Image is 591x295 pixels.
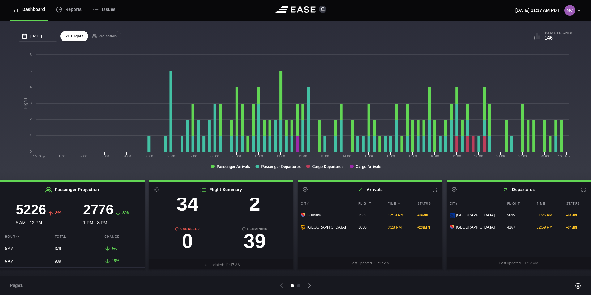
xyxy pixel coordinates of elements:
[57,154,65,158] text: 01:00
[23,98,28,109] tspan: Flights
[60,31,88,42] button: Flights
[221,189,288,217] a: Delayed2
[544,35,553,41] b: 146
[87,31,121,42] button: Projection
[456,224,495,230] span: [GEOGRAPHIC_DATA]
[474,154,483,158] text: 20:00
[386,154,395,158] text: 16:00
[123,154,131,158] text: 04:00
[19,31,57,42] input: mm/dd/yyyy
[388,225,402,229] span: 3:28 PM
[221,227,288,254] a: Remaining39
[544,31,572,35] b: Total Flights
[558,154,570,158] tspan: 16. Sep
[30,117,32,121] text: 2
[307,224,346,230] span: [GEOGRAPHIC_DATA]
[149,259,294,271] div: Last updated: 11:17 AM
[189,154,197,158] text: 07:00
[355,198,383,209] div: Flight
[364,154,373,158] text: 15:00
[154,227,221,231] b: Canceled
[122,210,129,215] span: 3%
[154,194,221,214] h3: 34
[5,203,72,226] div: 5 AM - 12 PM
[55,210,61,215] span: 3%
[83,203,113,216] h3: 2776
[417,225,439,230] div: + 232 MIN
[30,101,32,105] text: 3
[154,231,221,251] h3: 0
[277,154,285,158] text: 11:00
[414,198,442,209] div: Status
[112,246,117,250] span: 6%
[456,212,495,218] span: [GEOGRAPHIC_DATA]
[307,212,321,218] span: Burbank
[537,213,552,217] span: 11:26 AM
[217,165,250,169] tspan: Passenger Arrivals
[100,231,144,242] div: Change
[112,259,119,263] span: 15%
[16,203,46,216] h3: 5226
[232,154,241,158] text: 09:00
[566,225,588,230] div: + 34 MIN
[408,154,417,158] text: 17:00
[355,209,383,221] div: 1563
[261,165,301,169] tspan: Passenger Departures
[30,85,32,89] text: 4
[167,154,175,158] text: 06:00
[298,182,442,198] h2: Arrivals
[101,154,109,158] text: 03:00
[10,282,25,289] span: Page 1
[453,154,461,158] text: 19:00
[221,194,288,214] h3: 2
[33,154,45,158] tspan: 15. Sep
[504,221,532,233] div: 4167
[540,154,549,158] text: 23:00
[564,5,575,16] img: 1153cdcb26907aa7d1cda5a03a6cdb74
[298,257,442,269] div: Last updated: 11:17 AM
[50,268,95,280] div: 597
[312,165,344,169] tspan: Cargo Departures
[149,182,294,198] h2: Flight Summary
[298,198,354,209] div: City
[356,165,381,169] tspan: Cargo Arrivals
[518,154,527,158] text: 22:00
[566,213,588,218] div: + 51 MIN
[30,69,32,73] text: 5
[504,198,532,209] div: Flight
[515,7,559,14] p: [DATE] 11:17 AM PDT
[50,243,95,254] div: 379
[342,154,351,158] text: 14:00
[145,154,153,158] text: 05:00
[50,231,95,242] div: Total
[534,198,562,209] div: Time
[154,227,221,254] a: Canceled0
[417,213,439,218] div: + 49 MIN
[30,53,32,57] text: 6
[385,198,413,209] div: Time
[355,221,383,233] div: 1630
[210,154,219,158] text: 08:00
[30,133,32,137] text: 1
[321,154,329,158] text: 13:00
[221,231,288,251] h3: 39
[447,198,503,209] div: City
[537,225,552,229] span: 12:59 PM
[299,154,307,158] text: 12:00
[254,154,263,158] text: 10:00
[221,227,288,231] b: Remaining
[504,209,532,221] div: 5899
[388,213,404,217] span: 12:14 PM
[72,203,140,226] div: 1 PM - 8 PM
[50,255,95,267] div: 989
[154,189,221,217] a: Completed34
[30,150,32,153] text: 0
[431,154,439,158] text: 18:00
[79,154,87,158] text: 02:00
[496,154,505,158] text: 21:00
